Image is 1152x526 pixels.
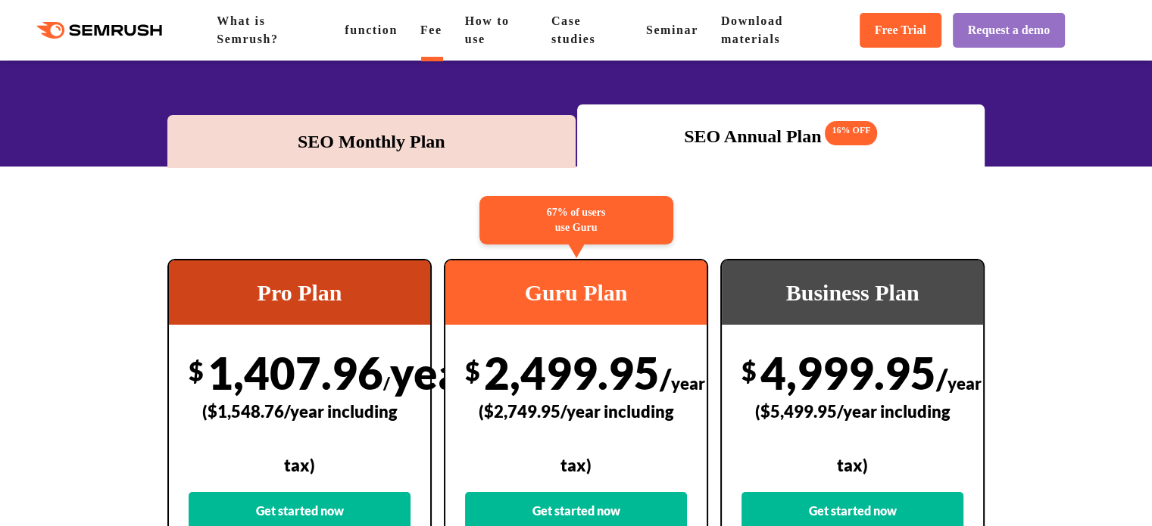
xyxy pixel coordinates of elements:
[860,13,941,48] a: Free Trial
[760,347,936,399] font: 4,999.95
[547,207,606,218] font: 67% of users
[298,132,445,151] font: SEO Monthly Plan
[968,23,1050,36] font: Request a demo
[532,503,620,518] font: Get started now
[479,401,674,475] font: ($2,749.95/year including tax)
[202,401,398,475] font: ($1,548.76/year including tax)
[390,347,479,399] font: year
[484,347,660,399] font: 2,499.95
[258,280,342,305] font: Pro Plan
[832,125,870,135] font: 16% OFF
[809,503,897,518] font: Get started now
[660,361,671,396] font: /
[755,401,951,475] font: ($5,499.95/year including tax)
[786,280,919,305] font: Business Plan
[684,126,821,146] font: SEO Annual Plan
[551,14,595,45] a: Case studies
[936,361,948,396] font: /
[953,13,1065,48] a: Request a demo
[875,23,926,36] font: Free Trial
[646,23,698,36] a: Seminar
[208,347,383,399] font: 1,407.96
[256,503,344,518] font: Get started now
[948,373,982,394] font: year
[383,373,390,394] font: /
[465,14,510,45] a: How to use
[721,14,783,45] a: Download materials
[345,23,398,36] a: function
[420,23,442,36] a: Fee
[217,14,278,45] a: What is Semrush?
[189,355,204,386] font: $
[555,222,598,233] font: use Guru
[465,355,480,386] font: $
[525,280,628,305] font: Guru Plan
[741,355,757,386] font: $
[671,373,705,394] font: year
